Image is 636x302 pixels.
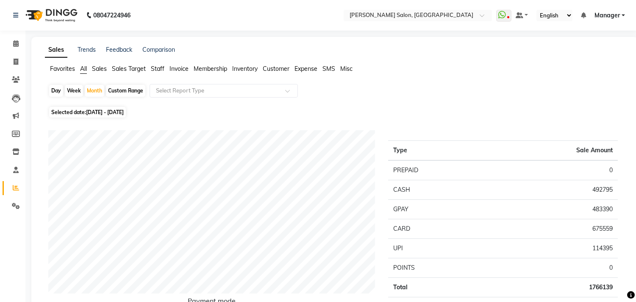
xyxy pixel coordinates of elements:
td: 0 [487,160,618,180]
a: Sales [45,42,67,58]
td: 492795 [487,180,618,200]
a: Comparison [142,46,175,53]
span: Sales [92,65,107,73]
td: POINTS [388,258,487,278]
b: 08047224946 [93,3,131,27]
td: 114395 [487,239,618,258]
td: GPAY [388,200,487,219]
td: UPI [388,239,487,258]
img: logo [22,3,80,27]
td: PREPAID [388,160,487,180]
span: Selected date: [49,107,126,117]
span: Sales Target [112,65,146,73]
span: Inventory [232,65,258,73]
span: All [80,65,87,73]
div: Week [65,85,83,97]
td: Total [388,278,487,297]
div: Month [85,85,104,97]
span: Expense [294,65,317,73]
span: [DATE] - [DATE] [86,109,124,115]
td: 483390 [487,200,618,219]
td: 675559 [487,219,618,239]
td: 1766139 [487,278,618,297]
th: Sale Amount [487,141,618,161]
td: CASH [388,180,487,200]
a: Trends [78,46,96,53]
div: Day [49,85,63,97]
span: Staff [151,65,164,73]
td: CARD [388,219,487,239]
span: Customer [263,65,289,73]
th: Type [388,141,487,161]
td: 0 [487,258,618,278]
span: Manager [594,11,620,20]
a: Feedback [106,46,132,53]
span: Invoice [169,65,189,73]
span: SMS [322,65,335,73]
span: Membership [194,65,227,73]
div: Custom Range [106,85,145,97]
span: Favorites [50,65,75,73]
span: Misc [340,65,353,73]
